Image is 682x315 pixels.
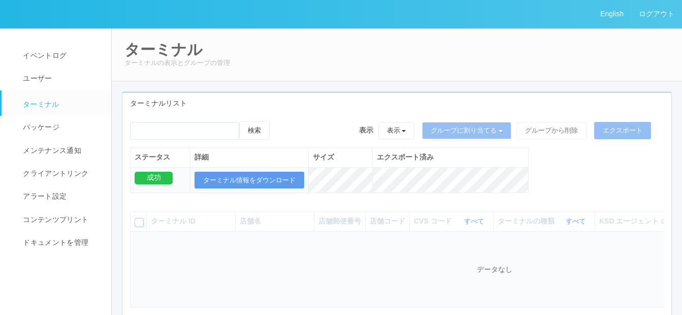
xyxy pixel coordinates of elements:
[240,217,261,225] span: 店舗名
[318,217,361,225] span: 店舗郵便番号
[370,217,405,225] span: 店舗コード
[239,121,270,140] button: 検索
[20,192,67,200] span: アラート設定
[20,215,88,224] span: コンテンツプリント
[151,216,231,227] div: ターミナル ID
[194,152,304,163] div: 詳細
[20,74,52,82] span: ユーザー
[464,217,486,225] a: すべて
[135,172,173,184] div: 成功
[2,44,120,67] a: イベントログ
[20,51,67,59] span: イベントログ
[2,67,120,90] a: ユーザー
[313,152,368,163] div: サイズ
[594,122,651,139] button: エクスポート
[2,90,120,116] a: ターミナル
[462,216,489,227] button: すべて
[135,152,186,163] div: ステータス
[563,216,591,227] button: すべて
[2,162,120,185] a: クライアントリンク
[20,123,59,131] span: パッケージ
[20,100,59,108] span: ターミナル
[122,93,671,114] div: ターミナルリスト
[124,58,669,68] p: ターミナルの表示とグループの管理
[20,146,81,154] span: メンテナンス通知
[516,122,587,139] button: グループから削除
[377,152,524,163] div: エクスポート済み
[378,122,415,139] button: 表示
[20,238,88,246] span: ドキュメントを管理
[2,185,120,208] a: アラート設定
[2,139,120,162] a: メンテナンス通知
[2,208,120,231] a: コンテンツプリント
[2,231,120,254] a: ドキュメントを管理
[422,122,511,139] button: グループに割り当てる
[194,172,304,189] button: ターミナル情報をダウンロード
[566,217,588,225] a: すべて
[124,41,669,58] h2: ターミナル
[20,169,88,177] span: クライアントリンク
[498,216,557,227] span: ターミナルの種類
[359,125,373,136] span: 表示
[2,116,120,139] a: パッケージ
[414,216,454,227] span: CVS コード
